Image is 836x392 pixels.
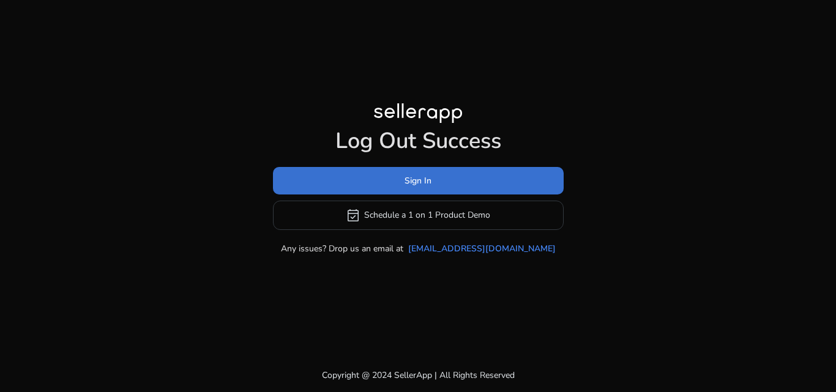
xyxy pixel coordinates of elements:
span: event_available [346,208,360,223]
button: Sign In [273,167,564,194]
button: event_availableSchedule a 1 on 1 Product Demo [273,201,564,230]
a: [EMAIL_ADDRESS][DOMAIN_NAME] [408,242,556,255]
p: Any issues? Drop us an email at [281,242,403,255]
span: Sign In [405,174,431,187]
h1: Log Out Success [273,128,564,154]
